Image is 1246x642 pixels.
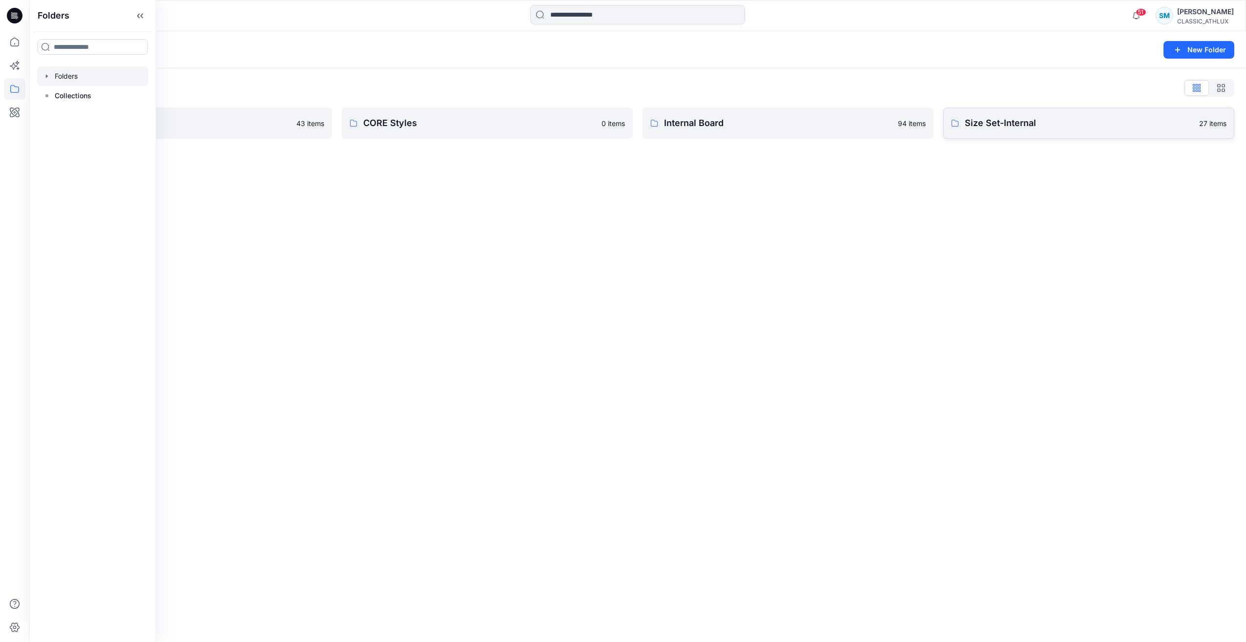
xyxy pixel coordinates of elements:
[943,107,1234,139] a: Size Set-Internal27 items
[62,116,291,130] p: 3D Team
[1199,118,1226,128] p: 27 items
[898,118,926,128] p: 94 items
[1156,7,1173,24] div: SM
[1136,8,1146,16] span: 51
[1177,18,1234,25] div: CLASSIC_ATHLUX
[1177,6,1234,18] div: [PERSON_NAME]
[1163,41,1234,59] button: New Folder
[342,107,633,139] a: CORE Styles0 items
[602,118,625,128] p: 0 items
[296,118,324,128] p: 43 items
[41,107,332,139] a: 3D Team43 items
[363,116,596,130] p: CORE Styles
[643,107,934,139] a: Internal Board94 items
[55,90,91,102] p: Collections
[664,116,892,130] p: Internal Board
[965,116,1193,130] p: Size Set-Internal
